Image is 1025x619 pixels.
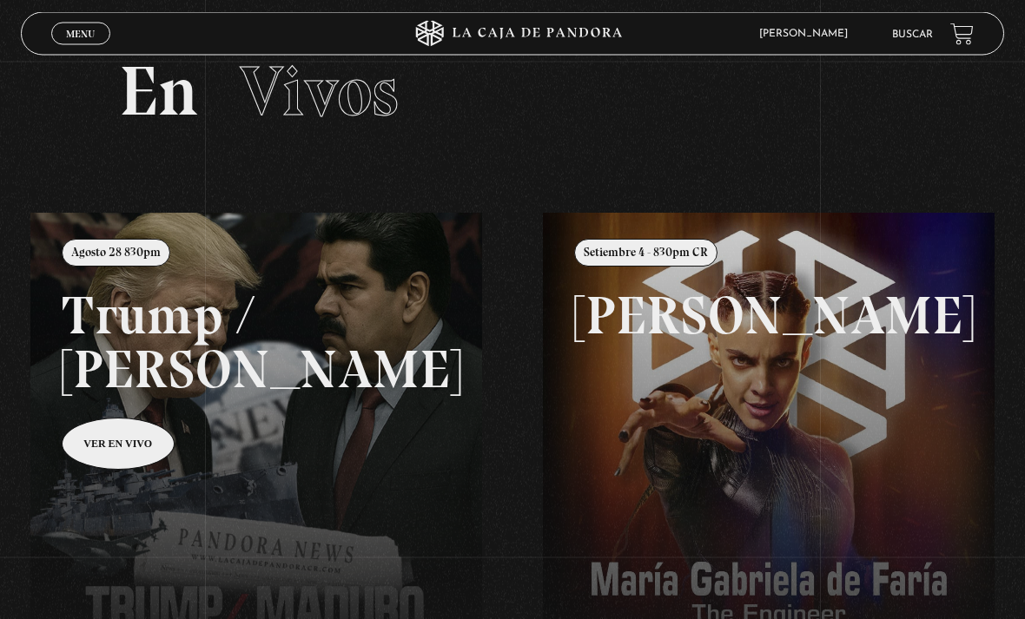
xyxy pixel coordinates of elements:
[240,50,399,134] span: Vivos
[66,29,95,39] span: Menu
[119,57,906,127] h2: En
[892,30,933,40] a: Buscar
[61,43,102,56] span: Cerrar
[950,23,974,46] a: View your shopping cart
[751,29,865,39] span: [PERSON_NAME]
